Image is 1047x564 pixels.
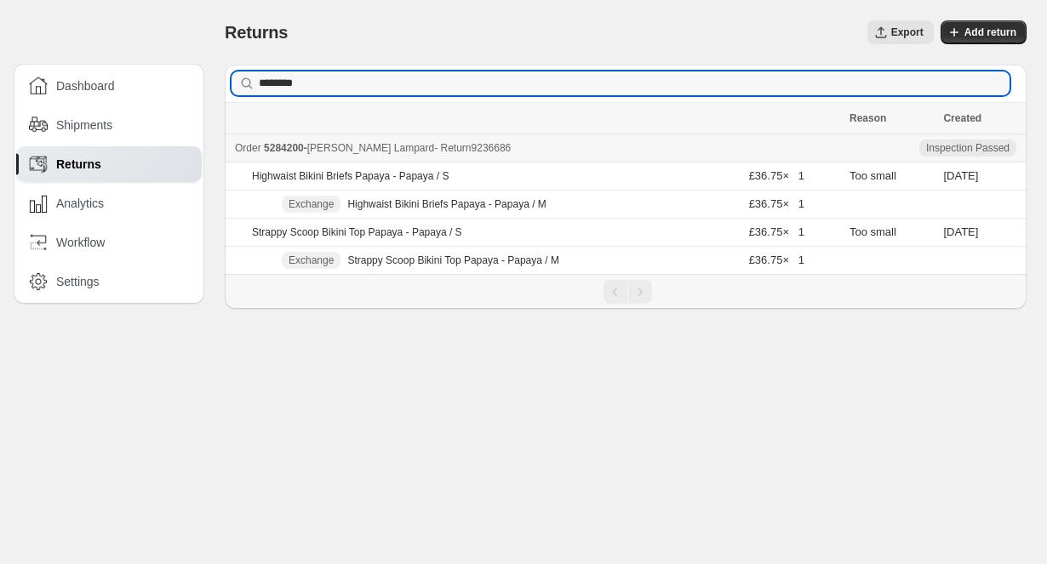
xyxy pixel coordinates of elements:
span: 5284200 [264,142,304,154]
td: Too small [844,219,938,247]
span: Exchange [289,197,334,211]
span: Returns [225,23,288,42]
span: Order [235,142,261,154]
time: Friday, September 12, 2025 at 12:24:31 PM [943,225,978,238]
span: Inspection Passed [926,141,1010,155]
span: £36.75 × 1 [749,197,804,210]
span: Export [891,26,924,39]
p: Highwaist Bikini Briefs Papaya - Papaya / S [252,169,449,183]
div: - [235,140,839,157]
td: Too small [844,162,938,191]
span: Shipments [56,117,112,134]
span: Settings [56,273,100,290]
time: Friday, September 12, 2025 at 12:24:31 PM [943,169,978,182]
span: - Return 9236686 [434,142,511,154]
button: Add return [941,20,1027,44]
span: Returns [56,156,101,173]
span: [PERSON_NAME] Lampard [307,142,434,154]
span: Analytics [56,195,104,212]
p: Strappy Scoop Bikini Top Papaya - Papaya / S [252,225,462,239]
button: Export [867,20,934,44]
span: £36.75 × 1 [749,254,804,266]
span: Created [943,112,981,124]
span: £36.75 × 1 [749,225,804,238]
nav: Pagination [225,274,1027,309]
span: Exchange [289,254,334,267]
span: Add return [964,26,1016,39]
p: Strappy Scoop Bikini Top Papaya - Papaya / M [347,254,559,267]
p: Highwaist Bikini Briefs Papaya - Papaya / M [347,197,546,211]
span: Workflow [56,234,105,251]
span: Dashboard [56,77,115,94]
span: £36.75 × 1 [749,169,804,182]
span: Reason [850,112,886,124]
